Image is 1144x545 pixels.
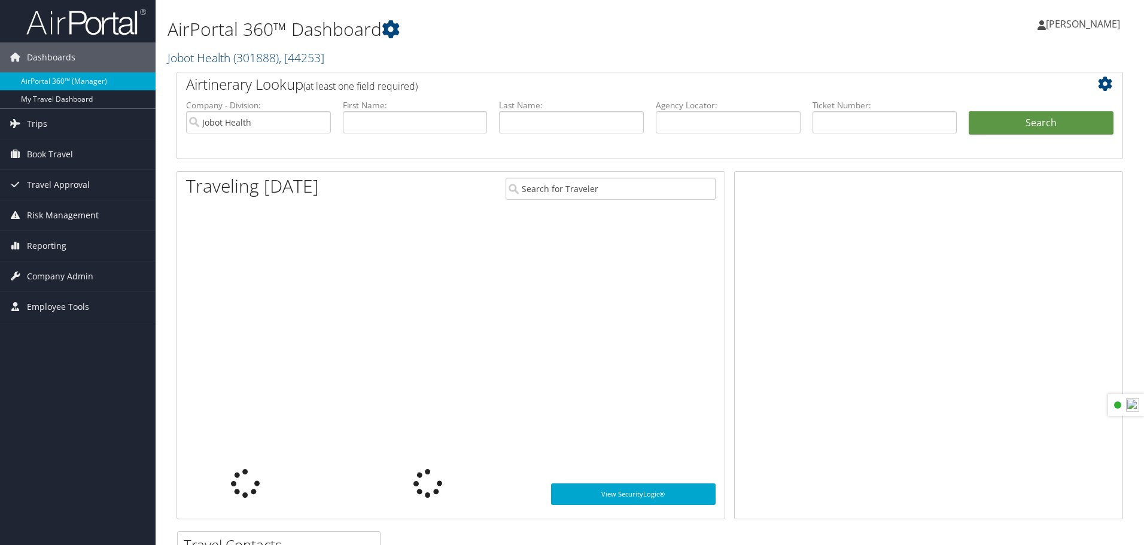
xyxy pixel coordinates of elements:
[27,200,99,230] span: Risk Management
[168,17,811,42] h1: AirPortal 360™ Dashboard
[27,292,89,322] span: Employee Tools
[343,99,488,111] label: First Name:
[27,42,75,72] span: Dashboards
[813,99,957,111] label: Ticket Number:
[27,170,90,200] span: Travel Approval
[506,178,716,200] input: Search for Traveler
[27,109,47,139] span: Trips
[551,483,716,505] a: View SecurityLogic®
[186,99,331,111] label: Company - Division:
[27,231,66,261] span: Reporting
[279,50,324,66] span: , [ 44253 ]
[656,99,801,111] label: Agency Locator:
[27,261,93,291] span: Company Admin
[303,80,418,93] span: (at least one field required)
[969,111,1113,135] button: Search
[499,99,644,111] label: Last Name:
[27,139,73,169] span: Book Travel
[26,8,146,36] img: airportal-logo.png
[1046,17,1120,31] span: [PERSON_NAME]
[1037,6,1132,42] a: [PERSON_NAME]
[168,50,324,66] a: Jobot Health
[186,173,319,199] h1: Traveling [DATE]
[233,50,279,66] span: ( 301888 )
[186,74,1035,95] h2: Airtinerary Lookup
